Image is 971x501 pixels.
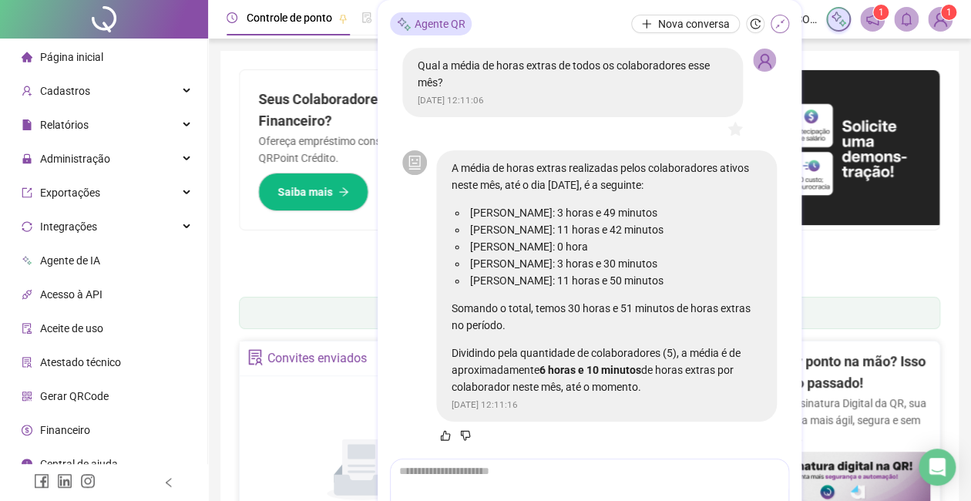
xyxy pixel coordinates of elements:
span: instagram [80,473,96,489]
li: [PERSON_NAME]: 3 horas e 30 minutos [467,255,761,272]
li: [PERSON_NAME]: 0 hora [467,238,761,255]
span: facebook [34,473,49,489]
span: left [163,477,174,488]
span: Exportações [40,187,100,199]
span: Financeiro [40,424,90,436]
li: [PERSON_NAME]: 11 horas e 42 minutos [467,221,761,238]
span: info-circle [22,459,32,469]
span: Administração [40,153,110,165]
sup: Atualize o seu contato no menu Meus Dados [941,5,956,20]
div: Convites enviados [267,345,367,372]
h2: Assinar ponto na mão? Isso ficou no passado! [754,351,930,395]
li: [PERSON_NAME]: 3 horas e 49 minutos [467,204,761,221]
span: file-done [361,12,372,23]
span: Controle de ponto [247,12,332,24]
span: clock-circle [227,12,237,23]
span: [DATE] 12:11:06 [418,95,484,106]
span: home [22,52,32,62]
li: [PERSON_NAME]: 11 horas e 50 minutos [467,272,761,289]
img: 31535 [929,8,952,31]
span: [DATE] 12:11:16 [452,399,518,410]
span: Acesso à API [40,288,102,301]
span: Central de ajuda [40,458,118,470]
span: audit [22,323,32,334]
div: Open Intercom Messenger [919,449,956,486]
span: arrow-right [338,187,349,197]
span: Saiba mais [277,183,332,200]
span: Cadastros [40,85,90,97]
span: bell [899,12,913,26]
span: Atestado técnico [40,356,121,368]
img: sparkle-icon.fc2bf0ac1784a2077858766a79e2daf3.svg [830,11,847,28]
h2: Seus Colaboradores Precisam de Apoio Financeiro? [258,89,571,133]
span: solution [247,349,264,365]
span: sync [22,221,32,232]
span: 1 [946,7,952,18]
p: Dividindo pela quantidade de colaboradores (5), a média é de aproximadamente de horas extras por ... [452,345,761,395]
span: dislike [460,430,471,441]
span: 1 [879,7,884,18]
span: dollar [22,425,32,435]
p: Ofereça empréstimo consignado e antecipação salarial com o QRPoint Crédito. [258,133,571,166]
span: Integrações [40,220,97,233]
img: 31535 [753,49,776,72]
span: export [22,187,32,198]
img: sparkle-icon.fc2bf0ac1784a2077858766a79e2daf3.svg [396,16,412,32]
span: Gerar QRCode [40,390,109,402]
span: solution [22,357,32,368]
span: api [22,289,32,300]
span: Relatórios [40,119,89,131]
span: plus [641,18,652,29]
sup: 1 [873,5,889,20]
span: Agente de IA [40,254,100,267]
span: pushpin [338,14,348,23]
span: star [727,122,743,137]
button: Saiba mais [258,173,368,211]
span: notification [865,12,879,26]
span: shrink [774,18,785,29]
span: file [22,119,32,130]
p: Com a Assinatura Digital da QR, sua gestão fica mais ágil, segura e sem papelada. [754,395,930,446]
span: Nova conversa [658,15,730,32]
button: Nova conversa [631,15,740,33]
span: Página inicial [40,51,103,63]
span: history [750,18,761,29]
div: Agente QR [390,12,472,35]
span: like [440,430,451,441]
span: lock [22,153,32,164]
span: Aceite de uso [40,322,103,335]
p: Somando o total, temos 30 horas e 51 minutos de horas extras no período. [452,300,761,334]
span: robot [408,156,422,170]
p: Qual a média de horas extras de todos os colaboradores esse mês? [418,57,727,91]
strong: 6 horas e 10 minutos [539,364,641,376]
span: qrcode [22,391,32,402]
span: user-add [22,86,32,96]
p: A média de horas extras realizadas pelos colaboradores ativos neste mês, até o dia [DATE], é a se... [452,160,761,193]
span: linkedin [57,473,72,489]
